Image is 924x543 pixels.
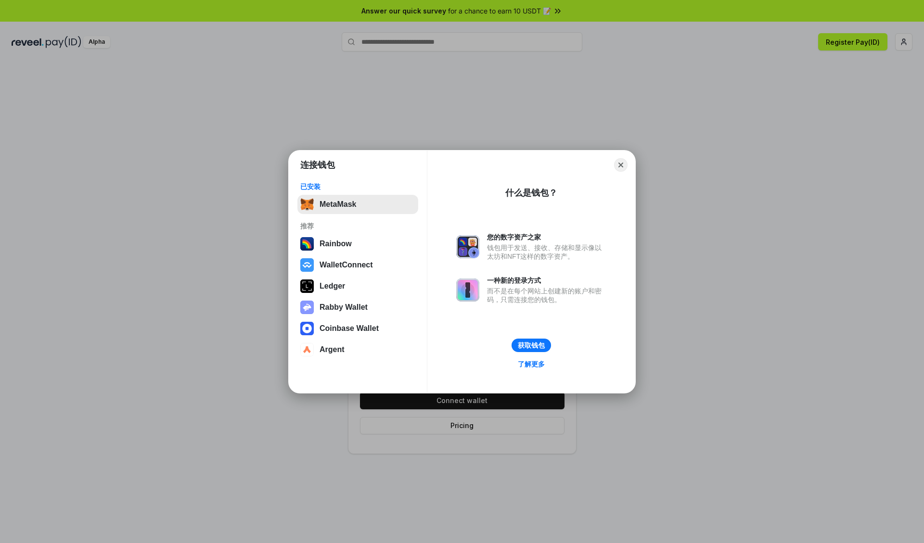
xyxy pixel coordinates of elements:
[297,340,418,359] button: Argent
[300,301,314,314] img: svg+xml,%3Csvg%20xmlns%3D%22http%3A%2F%2Fwww.w3.org%2F2000%2Fsvg%22%20fill%3D%22none%22%20viewBox...
[300,222,415,230] div: 推荐
[320,303,368,312] div: Rabby Wallet
[300,159,335,171] h1: 连接钱包
[487,233,606,241] div: 您的数字资产之家
[518,341,545,350] div: 获取钱包
[320,240,352,248] div: Rainbow
[487,243,606,261] div: 钱包用于发送、接收、存储和显示像以太坊和NFT这样的数字资产。
[297,319,418,338] button: Coinbase Wallet
[297,277,418,296] button: Ledger
[614,158,628,172] button: Close
[487,276,606,285] div: 一种新的登录方式
[300,322,314,335] img: svg+xml,%3Csvg%20width%3D%2228%22%20height%3D%2228%22%20viewBox%3D%220%200%2028%2028%22%20fill%3D...
[456,278,479,302] img: svg+xml,%3Csvg%20xmlns%3D%22http%3A%2F%2Fwww.w3.org%2F2000%2Fsvg%22%20fill%3D%22none%22%20viewBox...
[300,198,314,211] img: svg+xml,%3Csvg%20fill%3D%22none%22%20height%3D%2233%22%20viewBox%3D%220%200%2035%2033%22%20width%...
[297,255,418,275] button: WalletConnect
[512,339,551,352] button: 获取钱包
[320,200,356,209] div: MetaMask
[456,235,479,258] img: svg+xml,%3Csvg%20xmlns%3D%22http%3A%2F%2Fwww.w3.org%2F2000%2Fsvg%22%20fill%3D%22none%22%20viewBox...
[320,282,345,290] div: Ledger
[320,324,379,333] div: Coinbase Wallet
[320,261,373,269] div: WalletConnect
[297,234,418,253] button: Rainbow
[300,237,314,251] img: svg+xml,%3Csvg%20width%3D%22120%22%20height%3D%22120%22%20viewBox%3D%220%200%20120%20120%22%20fil...
[300,182,415,191] div: 已安装
[512,358,551,370] a: 了解更多
[300,343,314,356] img: svg+xml,%3Csvg%20width%3D%2228%22%20height%3D%2228%22%20viewBox%3D%220%200%2028%2028%22%20fill%3D...
[320,345,345,354] div: Argent
[487,287,606,304] div: 而不是在每个网站上创建新的账户和密码，只需连接您的钱包。
[505,187,557,199] div: 什么是钱包？
[300,258,314,272] img: svg+xml,%3Csvg%20width%3D%2228%22%20height%3D%2228%22%20viewBox%3D%220%200%2028%2028%22%20fill%3D...
[297,195,418,214] button: MetaMask
[300,279,314,293] img: svg+xml,%3Csvg%20xmlns%3D%22http%3A%2F%2Fwww.w3.org%2F2000%2Fsvg%22%20width%3D%2228%22%20height%3...
[518,360,545,368] div: 了解更多
[297,298,418,317] button: Rabby Wallet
